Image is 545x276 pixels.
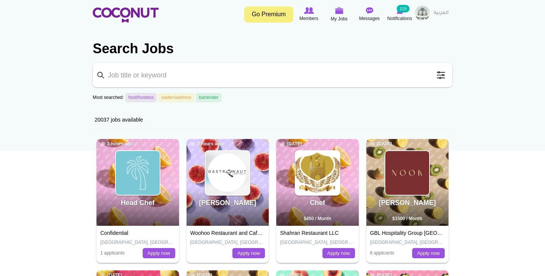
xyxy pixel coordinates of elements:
a: Browse Members Members [294,6,324,23]
a: Messages Messages [354,6,385,23]
a: waiter/waitress [158,93,194,102]
span: Messages [359,15,380,22]
a: Go Premium [244,6,293,23]
img: Home [93,8,159,23]
a: Shahran Restaurant LLC [280,230,339,236]
a: Head Chef [121,199,154,207]
a: bartender [196,93,221,102]
img: Messages [366,7,373,14]
p: [GEOGRAPHIC_DATA], [GEOGRAPHIC_DATA] [190,239,265,246]
label: Most searched: [93,94,124,101]
a: GBL Hospitality Group [GEOGRAPHIC_DATA] [370,230,479,236]
img: Browse Members [304,7,314,14]
a: Notifications Notifications 119 [385,6,415,23]
img: My Jobs [335,7,343,14]
span: $1500 / Month [392,216,422,221]
span: 1 applicants [100,250,125,256]
a: [PERSON_NAME] [379,199,436,207]
small: 119 [397,5,410,12]
span: 3 hours ago [190,141,223,147]
p: [GEOGRAPHIC_DATA], [GEOGRAPHIC_DATA] [280,239,355,246]
span: My Jobs [331,15,348,23]
a: العربية [430,6,452,21]
a: Apply now [322,248,355,259]
h2: Search Jobs [93,40,452,58]
a: host/hostess [125,93,157,102]
a: My Jobs My Jobs [324,6,354,23]
a: [PERSON_NAME] [199,199,256,207]
span: 3 hours ago [100,141,133,147]
img: Shahran Restaurant LLC [296,151,339,195]
span: $450 / Month [304,216,331,221]
span: Notifications [387,15,412,22]
a: Apply now [232,248,265,259]
p: [GEOGRAPHIC_DATA], [GEOGRAPHIC_DATA] [100,239,175,246]
span: 8 applicants [370,250,394,256]
img: Notifications [397,7,403,14]
img: Confidential [116,151,160,195]
a: Apply now [412,248,445,259]
div: 20037 jobs available [93,110,452,130]
img: Gastronaut Hospitality [206,151,249,195]
span: [DATE] [280,141,302,147]
a: Confidential [100,230,128,236]
input: Job title or keyword [93,63,452,87]
span: [DATE] [370,141,392,147]
a: Apply now [143,248,175,259]
a: Woohoo Restaurant and Cafe LLC [190,230,272,236]
span: Members [299,15,318,22]
p: [GEOGRAPHIC_DATA], [GEOGRAPHIC_DATA] [370,239,445,246]
a: Chef [310,199,325,207]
